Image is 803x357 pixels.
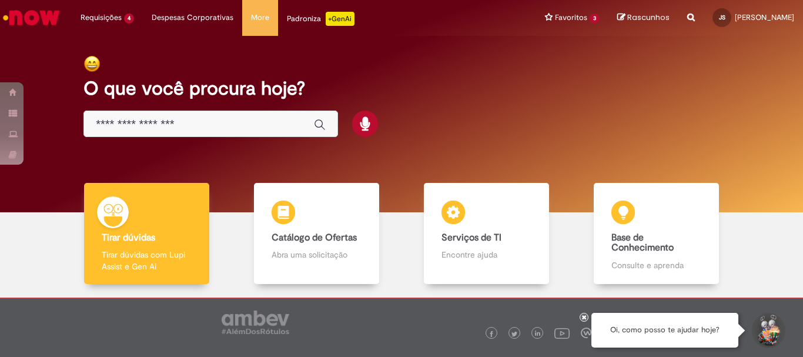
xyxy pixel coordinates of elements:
[272,249,361,261] p: Abra uma solicitação
[535,331,541,338] img: logo_footer_linkedin.png
[441,232,501,243] b: Serviços de TI
[511,331,517,337] img: logo_footer_twitter.png
[102,249,191,272] p: Tirar dúvidas com Lupi Assist e Gen Ai
[611,259,701,271] p: Consulte e aprenda
[83,78,720,99] h2: O que você procura hoje?
[83,55,101,72] img: happy-face.png
[1,6,62,29] img: ServiceNow
[272,232,357,243] b: Catálogo de Ofertas
[62,183,232,285] a: Tirar dúvidas Tirar dúvidas com Lupi Assist e Gen Ai
[441,249,531,261] p: Encontre ajuda
[611,232,674,254] b: Base de Conhecimento
[102,232,155,243] b: Tirar dúvidas
[581,328,591,338] img: logo_footer_workplace.png
[489,331,494,337] img: logo_footer_facebook.png
[555,12,587,24] span: Favoritos
[81,12,122,24] span: Requisições
[326,12,354,26] p: +GenAi
[152,12,233,24] span: Despesas Corporativas
[124,14,134,24] span: 4
[627,12,670,23] span: Rascunhos
[401,183,571,285] a: Serviços de TI Encontre ajuda
[287,12,354,26] div: Padroniza
[735,12,794,22] span: [PERSON_NAME]
[590,14,600,24] span: 3
[222,311,289,334] img: logo_footer_ambev_rotulo_gray.png
[251,12,269,24] span: More
[591,313,738,348] div: Oi, como posso te ajudar hoje?
[232,183,401,285] a: Catálogo de Ofertas Abra uma solicitação
[571,183,741,285] a: Base de Conhecimento Consulte e aprenda
[750,313,785,348] button: Iniciar Conversa de Suporte
[719,14,725,21] span: JS
[617,12,670,24] a: Rascunhos
[554,325,570,341] img: logo_footer_youtube.png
